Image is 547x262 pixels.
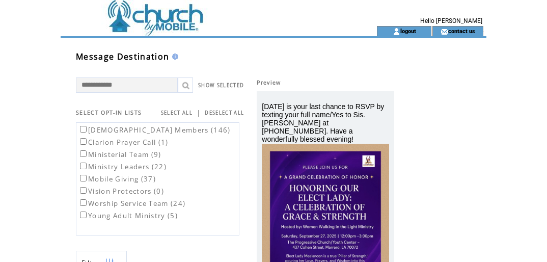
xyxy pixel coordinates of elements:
[197,108,201,117] span: |
[262,102,384,143] span: [DATE] is your last chance to RSVP by texting your full name/Yes to Sis. [PERSON_NAME] at [PHONE_...
[80,187,87,194] input: Vision Protectors (0)
[76,109,142,116] span: SELECT OPT-IN LISTS
[76,51,169,62] span: Message Destination
[78,150,161,159] label: Ministerial Team (9)
[205,110,244,116] a: DESELECT ALL
[393,28,400,36] img: account_icon.gif
[420,17,482,24] span: Hello [PERSON_NAME]
[441,28,448,36] img: contact_us_icon.gif
[78,211,178,220] label: Young Adult Ministry (5)
[78,187,164,196] label: Vision Protectors (0)
[448,28,475,34] a: contact us
[80,175,87,181] input: Mobile Giving (37)
[80,163,87,169] input: Ministry Leaders (22)
[80,138,87,145] input: Clarion Prayer Call (1)
[78,199,185,208] label: Worship Service Team (24)
[78,125,231,135] label: [DEMOGRAPHIC_DATA] Members (146)
[198,82,244,89] a: SHOW SELECTED
[80,199,87,206] input: Worship Service Team (24)
[169,54,178,60] img: help.gif
[78,174,156,184] label: Mobile Giving (37)
[80,126,87,133] input: [DEMOGRAPHIC_DATA] Members (146)
[78,138,169,147] label: Clarion Prayer Call (1)
[78,162,167,171] label: Ministry Leaders (22)
[257,79,281,86] span: Preview
[80,150,87,157] input: Ministerial Team (9)
[80,212,87,218] input: Young Adult Ministry (5)
[400,28,416,34] a: logout
[161,110,193,116] a: SELECT ALL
